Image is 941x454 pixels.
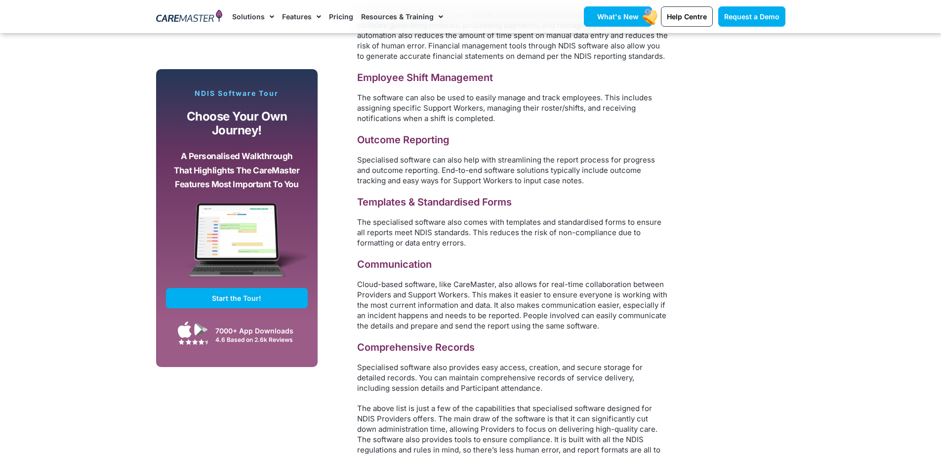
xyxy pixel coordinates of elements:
span: The software can also be used to easily manage and track employees. This includes assigning speci... [357,93,652,123]
span: Specialised NDIS software can include automated financial tracking and reporting. This includes g... [357,10,668,61]
span: Request a Demo [724,12,779,21]
h3: Employee Shift Management [357,71,668,84]
div: 7000+ App Downloads [215,326,303,336]
span: What's New [597,12,639,21]
a: Help Centre [661,6,713,27]
p: NDIS Software Tour [166,89,308,98]
h3: Communication [357,258,668,271]
img: Google Play Store App Review Stars [178,339,208,345]
h3: Comprehensive Records [357,341,668,354]
img: CareMaster Logo [156,9,223,24]
img: Google Play App Icon [194,322,208,337]
span: Start the Tour! [212,294,261,302]
img: Apple App Store Icon [178,321,192,338]
p: Choose your own journey! [173,110,301,138]
a: What's New [584,6,652,27]
span: The specialised software also comes with templates and standardised forms to ensure all reports m... [357,217,661,248]
div: 4.6 Based on 2.6k Reviews [215,336,303,343]
a: Request a Demo [718,6,785,27]
h3: Templates & Standardised Forms [357,196,668,209]
a: Start the Tour! [166,288,308,308]
img: CareMaster Software Mockup on Screen [166,203,308,288]
span: Cloud-based software, like CareMaster, also allows for real-time collaboration between Providers ... [357,280,667,330]
h3: Outcome Reporting [357,133,668,147]
p: A personalised walkthrough that highlights the CareMaster features most important to you [173,149,301,192]
span: Specialised software also provides easy access, creation, and secure storage for detailed records... [357,363,643,393]
span: Help Centre [667,12,707,21]
span: Specialised software can also help with streamlining the report process for progress and outcome ... [357,155,655,185]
